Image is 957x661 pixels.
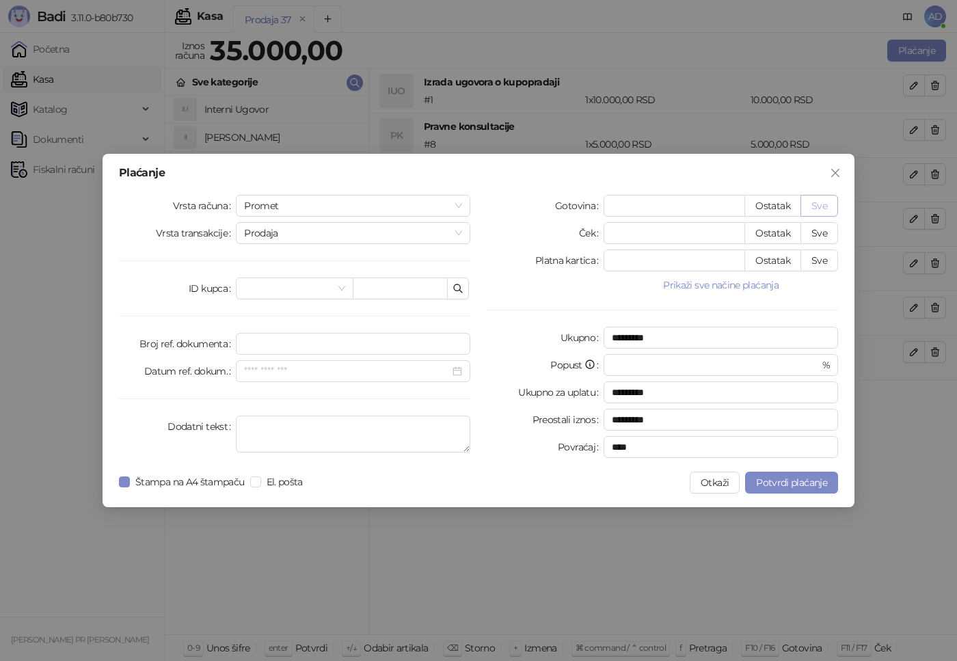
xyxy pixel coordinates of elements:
[244,223,462,243] span: Prodaja
[130,474,250,489] span: Štampa na A4 štampaču
[579,222,604,244] label: Ček
[744,195,801,217] button: Ostatak
[244,364,450,379] input: Datum ref. dokum.
[261,474,308,489] span: El. pošta
[824,167,846,178] span: Zatvori
[558,436,604,458] label: Povraćaj
[756,476,827,489] span: Potvrdi plaćanje
[156,222,237,244] label: Vrsta transakcije
[236,416,470,453] textarea: Dodatni tekst
[604,277,838,293] button: Prikaži sve načine plaćanja
[745,472,838,494] button: Potvrdi plaćanje
[550,354,604,376] label: Popust
[555,195,604,217] label: Gotovina
[830,167,841,178] span: close
[189,278,236,299] label: ID kupca
[690,472,740,494] button: Otkaži
[139,333,236,355] label: Broj ref. dokumenta
[167,416,236,437] label: Dodatni tekst
[800,195,838,217] button: Sve
[800,222,838,244] button: Sve
[744,249,801,271] button: Ostatak
[144,360,237,382] label: Datum ref. dokum.
[744,222,801,244] button: Ostatak
[533,409,604,431] label: Preostali iznos
[800,249,838,271] button: Sve
[824,162,846,184] button: Close
[535,249,604,271] label: Platna kartica
[236,333,470,355] input: Broj ref. dokumenta
[119,167,838,178] div: Plaćanje
[244,195,462,216] span: Promet
[173,195,237,217] label: Vrsta računa
[561,327,604,349] label: Ukupno
[518,381,604,403] label: Ukupno za uplatu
